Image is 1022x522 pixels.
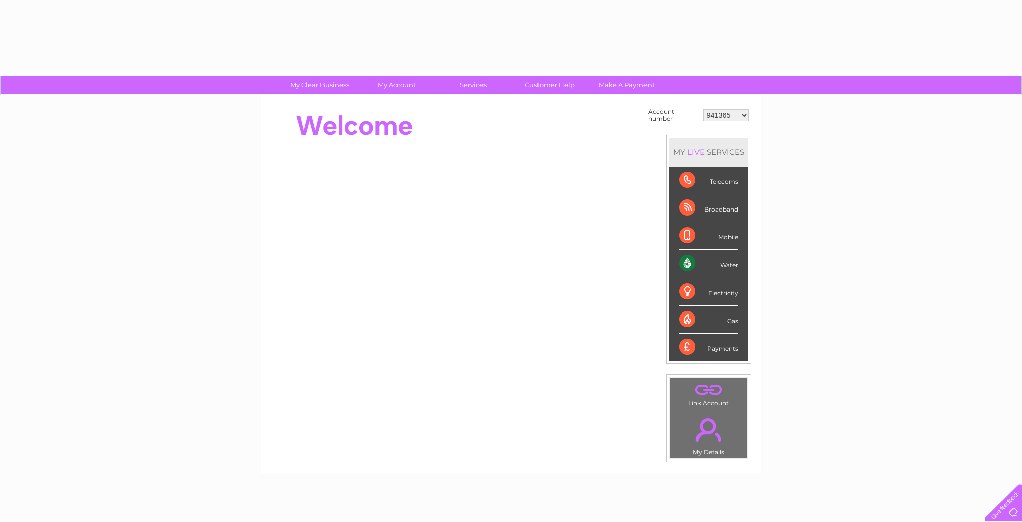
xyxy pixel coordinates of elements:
div: Water [679,250,738,278]
div: Payments [679,334,738,361]
div: Electricity [679,278,738,306]
div: Telecoms [679,167,738,194]
div: Broadband [679,194,738,222]
a: My Clear Business [278,76,361,94]
div: Mobile [679,222,738,250]
td: My Details [670,409,748,459]
a: My Account [355,76,438,94]
td: Link Account [670,378,748,409]
a: . [673,412,745,447]
a: . [673,381,745,398]
a: Make A Payment [585,76,668,94]
div: MY SERVICES [669,138,748,167]
div: LIVE [685,147,707,157]
a: Services [432,76,515,94]
div: Gas [679,306,738,334]
a: Customer Help [508,76,591,94]
td: Account number [646,106,701,125]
